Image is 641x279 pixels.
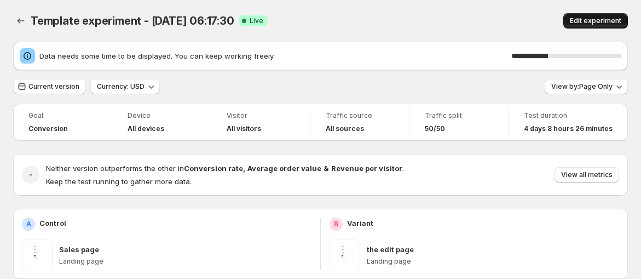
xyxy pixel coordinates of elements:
[334,220,338,229] h2: B
[555,167,619,183] button: View all metrics
[425,111,493,120] span: Traffic split
[59,244,99,255] p: Sales page
[227,110,294,134] a: VisitorAll visitors
[524,124,613,133] span: 4 days 8 hours 26 minutes
[367,257,619,266] p: Landing page
[545,79,628,94] button: View by:Page Only
[128,124,164,133] h4: All devices
[29,169,33,180] h2: -
[39,218,66,229] p: Control
[367,244,414,255] p: the edit page
[46,177,192,186] span: Keep the test running to gather more data.
[250,16,263,25] span: Live
[324,164,329,173] strong: &
[425,110,493,134] a: Traffic split50/50
[128,111,195,120] span: Device
[90,79,160,94] button: Currency: USD
[331,164,402,173] strong: Revenue per visitor
[59,257,311,266] p: Landing page
[28,111,96,120] span: Goal
[227,124,261,133] h4: All visitors
[326,111,394,120] span: Traffic source
[561,170,613,179] span: View all metrics
[28,82,79,91] span: Current version
[330,240,360,270] img: the edit page
[347,218,373,229] p: Variant
[563,13,628,29] button: Edit experiment
[524,110,613,134] a: Test duration4 days 8 hours 26 minutes
[31,14,234,27] span: Template experiment - [DATE] 06:17:30
[39,50,512,61] span: Data needs some time to be displayed. You can keep working freely.
[13,13,28,29] button: Back
[28,110,96,134] a: GoalConversion
[46,164,404,173] span: Neither version outperforms the other in .
[128,110,195,134] a: DeviceAll devices
[28,124,68,133] span: Conversion
[26,220,31,229] h2: A
[247,164,321,173] strong: Average order value
[243,164,245,173] strong: ,
[97,82,145,91] span: Currency: USD
[13,79,86,94] button: Current version
[22,240,53,270] img: Sales page
[227,111,294,120] span: Visitor
[326,124,364,133] h4: All sources
[551,82,613,91] span: View by: Page Only
[524,111,613,120] span: Test duration
[184,164,243,173] strong: Conversion rate
[425,124,445,133] span: 50/50
[326,110,394,134] a: Traffic sourceAll sources
[570,16,621,25] span: Edit experiment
